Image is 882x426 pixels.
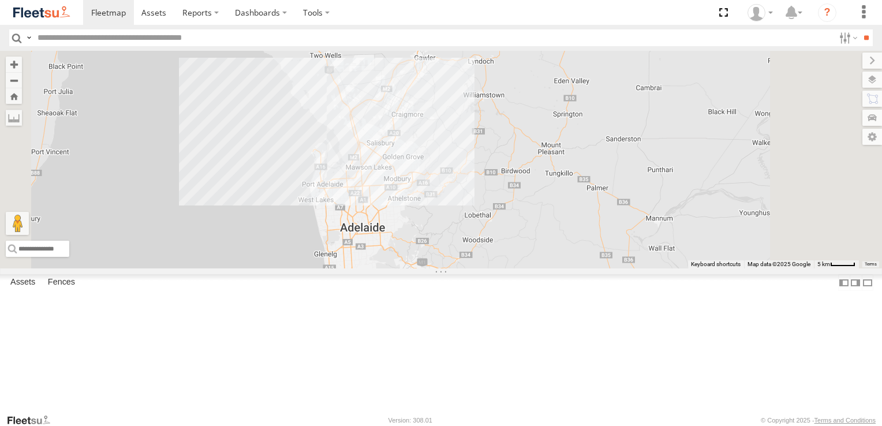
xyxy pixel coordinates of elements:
button: Drag Pegman onto the map to open Street View [6,212,29,235]
a: Terms (opens in new tab) [865,261,877,266]
button: Map Scale: 5 km per 40 pixels [814,260,859,268]
label: Map Settings [862,129,882,145]
i: ? [818,3,836,22]
div: Version: 308.01 [388,417,432,424]
label: Search Filter Options [835,29,859,46]
label: Search Query [24,29,33,46]
button: Keyboard shortcuts [691,260,741,268]
button: Zoom out [6,72,22,88]
label: Fences [42,275,81,291]
label: Dock Summary Table to the Right [850,274,861,291]
span: Map data ©2025 Google [748,261,810,267]
div: © Copyright 2025 - [761,417,876,424]
div: Arb Quin [743,4,777,21]
label: Dock Summary Table to the Left [838,274,850,291]
label: Hide Summary Table [862,274,873,291]
label: Assets [5,275,41,291]
a: Terms and Conditions [814,417,876,424]
span: 5 km [817,261,830,267]
img: fleetsu-logo-horizontal.svg [12,5,72,20]
a: Visit our Website [6,414,59,426]
button: Zoom Home [6,88,22,104]
button: Zoom in [6,57,22,72]
label: Measure [6,110,22,126]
